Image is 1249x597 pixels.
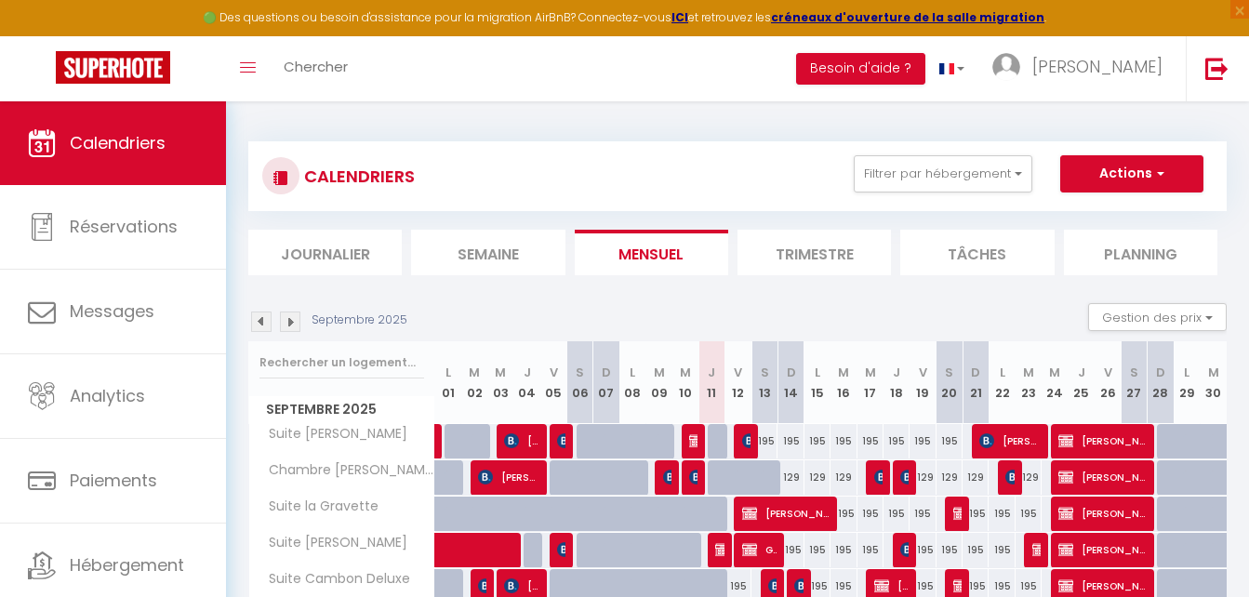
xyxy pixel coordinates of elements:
[963,497,989,531] div: 195
[445,364,451,381] abbr: L
[602,364,611,381] abbr: D
[761,364,769,381] abbr: S
[992,53,1020,81] img: ...
[838,364,849,381] abbr: M
[734,364,742,381] abbr: V
[550,364,558,381] abbr: V
[1104,364,1112,381] abbr: V
[299,155,415,197] h3: CALENDRIERS
[1184,364,1189,381] abbr: L
[504,423,538,458] span: [PERSON_NAME]
[804,341,830,424] th: 15
[910,533,936,567] div: 195
[937,460,963,495] div: 129
[1058,423,1145,458] span: [PERSON_NAME]
[249,396,434,423] span: Septembre 2025
[411,230,565,275] li: Semaine
[900,459,909,495] span: [PERSON_NAME]
[1023,364,1034,381] abbr: M
[557,423,565,458] span: [PERSON_NAME]
[1148,341,1174,424] th: 28
[777,460,804,495] div: 129
[252,424,412,444] span: Suite [PERSON_NAME]
[680,364,691,381] abbr: M
[1058,459,1145,495] span: [PERSON_NAME]
[910,424,936,458] div: 195
[619,341,645,424] th: 08
[830,533,857,567] div: 195
[804,533,830,567] div: 195
[469,364,480,381] abbr: M
[671,9,688,25] strong: ICI
[884,341,910,424] th: 18
[989,341,1015,424] th: 22
[1005,459,1014,495] span: [PERSON_NAME]
[937,341,963,424] th: 20
[1000,364,1005,381] abbr: L
[248,230,402,275] li: Journalier
[857,497,884,531] div: 195
[689,459,698,495] span: [PERSON_NAME]
[70,384,145,407] span: Analytics
[259,346,424,379] input: Rechercher un logement...
[1170,513,1235,583] iframe: Chat
[742,423,751,458] span: D Roesink
[910,341,936,424] th: 19
[865,364,876,381] abbr: M
[737,230,891,275] li: Trimestre
[540,341,566,424] th: 05
[495,364,506,381] abbr: M
[937,424,963,458] div: 195
[742,532,777,567] span: Granero Fils
[252,497,383,517] span: Suite la Gravette
[593,341,619,424] th: 07
[830,460,857,495] div: 129
[461,341,487,424] th: 02
[777,424,804,458] div: 195
[945,364,953,381] abbr: S
[989,497,1015,531] div: 195
[1049,364,1060,381] abbr: M
[70,131,166,154] span: Calendriers
[830,424,857,458] div: 195
[804,460,830,495] div: 129
[1016,460,1042,495] div: 129
[1088,303,1227,331] button: Gestion des prix
[663,459,671,495] span: [PERSON_NAME]
[742,496,829,531] span: [PERSON_NAME] [PERSON_NAME]
[1095,341,1121,424] th: 26
[646,341,672,424] th: 09
[566,341,592,424] th: 06
[1078,364,1085,381] abbr: J
[252,533,412,553] span: Suite [PERSON_NAME]
[963,533,989,567] div: 195
[689,423,698,458] span: [PERSON_NAME]
[715,532,724,567] span: [PERSON_NAME]
[1016,497,1042,531] div: 195
[435,424,445,459] a: Bilouwilou [PERSON_NAME]
[557,532,565,567] span: [PERSON_NAME]
[979,423,1040,458] span: [PERSON_NAME]
[1156,364,1165,381] abbr: D
[1200,341,1227,424] th: 30
[777,533,804,567] div: 195
[884,497,910,531] div: 195
[771,9,1044,25] a: créneaux d'ouverture de la salle migration
[1064,230,1217,275] li: Planning
[1174,341,1200,424] th: 29
[698,341,724,424] th: 11
[787,364,796,381] abbr: D
[1121,341,1147,424] th: 27
[70,469,157,492] span: Paiements
[1058,532,1145,567] span: [PERSON_NAME]
[575,230,728,275] li: Mensuel
[815,364,820,381] abbr: L
[576,364,584,381] abbr: S
[478,459,538,495] span: [PERSON_NAME]
[900,230,1054,275] li: Tâches
[893,364,900,381] abbr: J
[284,57,348,76] span: Chercher
[854,155,1032,192] button: Filtrer par hébergement
[252,460,438,481] span: Chambre [PERSON_NAME]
